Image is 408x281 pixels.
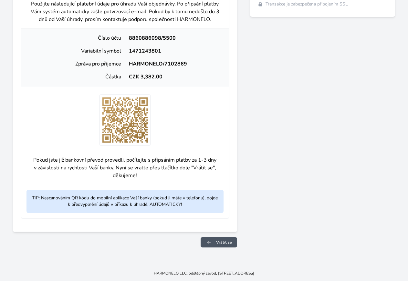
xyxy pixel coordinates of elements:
span: Transakce je zabezpečena připojením SSL [266,1,348,7]
div: CZK 3,382.00 [125,73,224,81]
span: Vrátit se [216,240,232,245]
div: HARMONELO/7102869 [125,60,224,68]
div: Číslo účtu [26,34,125,42]
img: 8Hfil8JBswxlEAAAAASUVORK5CYII= [99,94,151,146]
div: 8860886098/5500 [125,34,224,42]
p: TIP: Nascanováním QR kódu do mobilní aplikace Vaší banky (pokud ji máte v telefonu), dojde k před... [26,190,224,213]
p: Pokud jste již bankovní převod provedli, počítejte s připsáním platby za 1-3 dny v závislosti na ... [26,151,224,185]
div: Částka [26,73,125,81]
div: Zpráva pro příjemce [26,60,125,68]
div: Variabilní symbol [26,47,125,55]
a: Vrátit se [201,237,237,247]
div: 1471243801 [125,47,224,55]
